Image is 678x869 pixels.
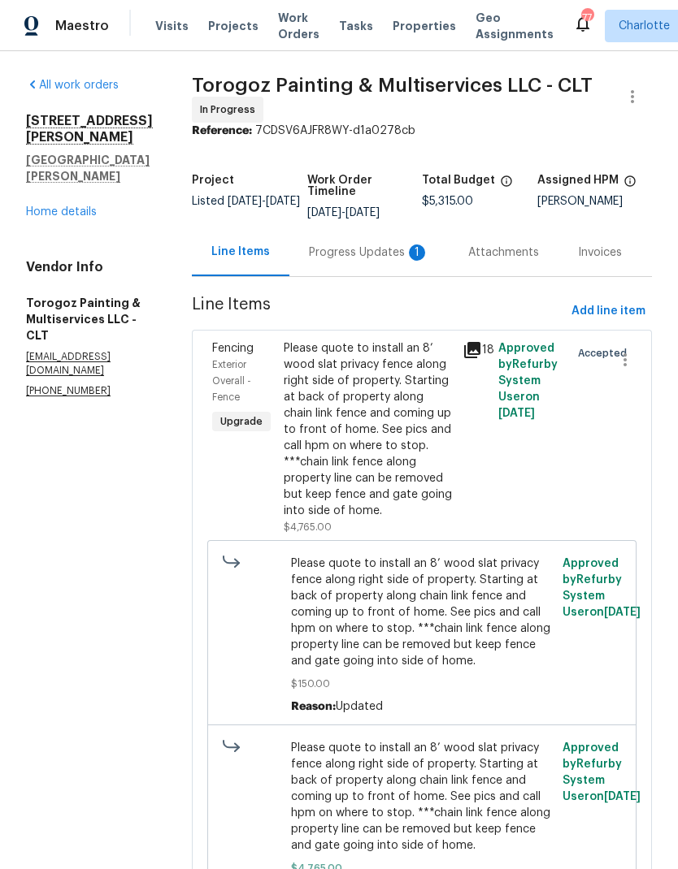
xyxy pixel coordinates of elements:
span: Upgrade [214,413,269,430]
span: Geo Assignments [476,10,554,42]
span: Tasks [339,20,373,32]
span: The total cost of line items that have been proposed by Opendoor. This sum includes line items th... [500,175,513,196]
b: Reference: [192,125,252,136]
span: Listed [192,196,300,207]
span: $5,315.00 [422,196,473,207]
span: Updated [336,701,383,712]
span: Charlotte [619,18,670,34]
button: Add line item [565,296,652,326]
span: Reason: [291,701,336,712]
span: - [228,196,300,207]
h5: Total Budget [422,175,495,186]
div: 1 [409,244,425,261]
span: - [307,207,380,218]
span: Approved by Refurby System User on [498,343,558,419]
h5: Torogoz Painting & Multiservices LLC - CLT [26,295,153,344]
span: Work Orders [278,10,319,42]
span: Line Items [192,296,565,326]
h5: Assigned HPM [537,175,619,186]
h5: Work Order Timeline [307,175,423,197]
span: The hpm assigned to this work order. [624,175,637,196]
a: Home details [26,206,97,218]
span: Torogoz Painting & Multiservices LLC - CLT [192,76,593,95]
div: Please quote to install an 8’ wood slat privacy fence along right side of property. Starting at b... [284,340,453,519]
div: 7CDSV6AJFR8WY-d1a0278cb [192,123,652,139]
span: [DATE] [498,408,535,419]
div: 18 [463,340,489,360]
span: $150.00 [291,676,554,692]
span: Add line item [572,301,645,322]
span: [DATE] [266,196,300,207]
div: Invoices [578,244,622,261]
span: In Progress [200,102,262,118]
a: All work orders [26,80,119,91]
span: Exterior Overall - Fence [212,360,251,402]
span: Visits [155,18,189,34]
span: Approved by Refurby System User on [563,558,641,618]
span: [DATE] [604,791,641,802]
span: Properties [393,18,456,34]
span: Maestro [55,18,109,34]
span: $4,765.00 [284,522,332,532]
div: Attachments [468,244,539,261]
span: Fencing [212,343,254,354]
span: [DATE] [604,607,641,618]
span: Approved by Refurby System User on [563,742,641,802]
span: Please quote to install an 8’ wood slat privacy fence along right side of property. Starting at b... [291,740,554,854]
span: Accepted [578,345,633,361]
span: [DATE] [228,196,262,207]
h4: Vendor Info [26,259,153,275]
span: Projects [208,18,259,34]
div: [PERSON_NAME] [537,196,653,207]
span: [DATE] [346,207,380,218]
span: [DATE] [307,207,341,218]
div: Line Items [211,244,270,260]
div: 77 [581,10,593,26]
span: Please quote to install an 8’ wood slat privacy fence along right side of property. Starting at b... [291,556,554,669]
div: Progress Updates [309,244,429,261]
h5: Project [192,175,234,186]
